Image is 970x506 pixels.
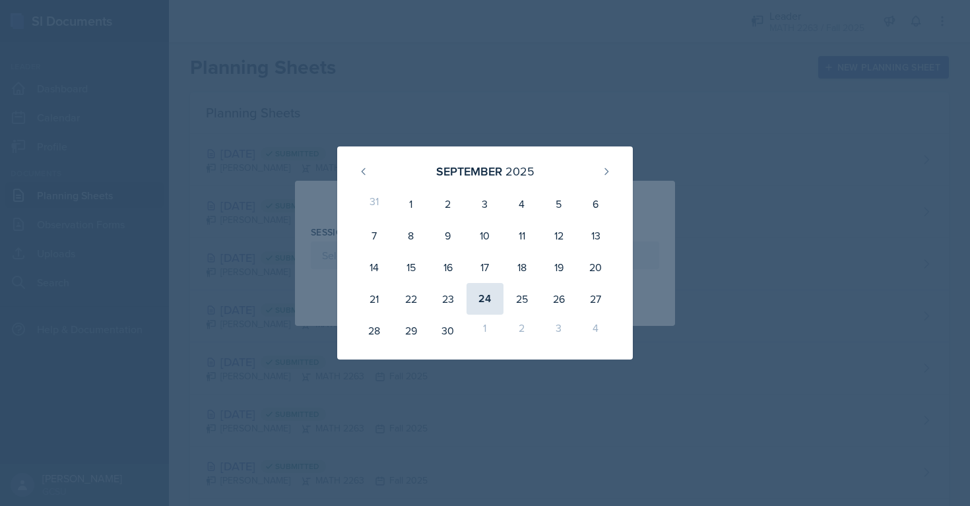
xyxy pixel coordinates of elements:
[393,251,430,283] div: 15
[467,220,503,251] div: 10
[430,188,467,220] div: 2
[430,251,467,283] div: 16
[577,315,614,346] div: 4
[503,315,540,346] div: 2
[577,251,614,283] div: 20
[393,283,430,315] div: 22
[356,315,393,346] div: 28
[467,251,503,283] div: 17
[356,251,393,283] div: 14
[430,283,467,315] div: 23
[356,188,393,220] div: 31
[505,162,534,180] div: 2025
[577,220,614,251] div: 13
[540,315,577,346] div: 3
[540,283,577,315] div: 26
[393,188,430,220] div: 1
[577,188,614,220] div: 6
[393,315,430,346] div: 29
[503,188,540,220] div: 4
[540,188,577,220] div: 5
[540,251,577,283] div: 19
[467,315,503,346] div: 1
[503,220,540,251] div: 11
[503,251,540,283] div: 18
[393,220,430,251] div: 8
[430,220,467,251] div: 9
[503,283,540,315] div: 25
[430,315,467,346] div: 30
[467,283,503,315] div: 24
[467,188,503,220] div: 3
[356,283,393,315] div: 21
[436,162,502,180] div: September
[577,283,614,315] div: 27
[540,220,577,251] div: 12
[356,220,393,251] div: 7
